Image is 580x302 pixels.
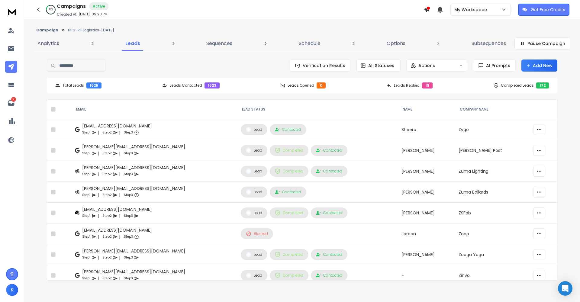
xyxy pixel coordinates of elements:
p: | [98,192,99,198]
button: Get Free Credits [518,4,569,16]
div: Lead [246,127,262,132]
p: Step 2 [102,213,112,219]
p: 2 [11,97,16,102]
a: Analytics [34,36,63,51]
div: Lead [246,189,262,195]
p: Step 3 [124,213,133,219]
p: Get Free Credits [531,7,565,13]
p: Step 3 [124,150,133,156]
p: Step 3 [124,130,133,136]
td: [PERSON_NAME] [398,161,455,182]
div: Lead [246,148,262,153]
div: Open Intercom Messenger [558,281,572,296]
td: Zuma Bollards [455,182,530,203]
a: Leads [122,36,144,51]
div: Contacted [316,252,342,257]
p: Step 2 [102,192,112,198]
a: Schedule [295,36,324,51]
p: Schedule [299,40,321,47]
div: Contacted [275,127,301,132]
div: [EMAIL_ADDRESS][DOMAIN_NAME] [82,123,152,129]
p: Sequences [206,40,232,47]
th: EMAIL [71,100,237,119]
div: Lead [246,273,262,278]
p: Step 2 [102,130,112,136]
p: [DATE] 09:28 PM [79,12,108,17]
td: [PERSON_NAME] [398,244,455,265]
p: Completed Leads [501,83,534,88]
p: | [119,255,120,261]
p: All Statuses [368,63,394,69]
button: Add New [521,59,557,72]
div: [PERSON_NAME][EMAIL_ADDRESS][DOMAIN_NAME] [82,248,185,254]
p: Step 2 [102,150,112,156]
td: Zygo [455,119,530,140]
td: [PERSON_NAME] [398,182,455,203]
td: Sheera [398,119,455,140]
td: [PERSON_NAME] [398,140,455,161]
img: logo [6,6,18,17]
div: Contacted [275,190,301,194]
div: Contacted [316,210,342,215]
p: Step 1 [82,275,90,281]
div: Contacted [316,148,342,153]
button: Pause Campaign [514,37,570,50]
p: | [119,150,120,156]
p: Options [387,40,405,47]
p: Created At: [57,12,77,17]
p: | [119,171,120,177]
button: Verification Results [290,59,350,72]
p: Subsequences [472,40,506,47]
div: Lead [246,169,262,174]
p: Actions [418,63,435,69]
button: AI Prompts [473,59,515,72]
p: Step 1 [82,171,90,177]
p: Step 1 [82,234,90,240]
td: - [398,265,455,286]
div: [PERSON_NAME][EMAIL_ADDRESS][DOMAIN_NAME] [82,269,185,275]
div: 1623 [205,82,220,88]
p: HPG-RI-Logistics-[DATE] [68,28,114,33]
p: Step 1 [82,150,90,156]
a: Sequences [203,36,236,51]
p: | [98,275,99,281]
p: My Workspace [454,7,489,13]
p: | [119,275,120,281]
p: Leads Opened [288,83,314,88]
p: Step 1 [82,130,90,136]
p: | [119,234,120,240]
button: K [6,284,18,296]
span: AI Prompts [484,63,510,69]
p: Step 1 [82,213,90,219]
p: Step 3 [124,234,133,240]
div: [EMAIL_ADDRESS][DOMAIN_NAME] [82,206,152,212]
td: Zinvo [455,265,530,286]
a: Options [383,36,409,51]
div: Blocked [246,231,268,236]
p: | [98,255,99,261]
p: Leads Contacted [170,83,202,88]
th: LEAD STATUS [237,100,398,119]
p: | [98,171,99,177]
p: | [98,150,99,156]
a: Subsequences [468,36,510,51]
td: Zoop [455,223,530,244]
p: Step 3 [124,171,133,177]
p: Step 2 [102,234,112,240]
div: [PERSON_NAME][EMAIL_ADDRESS][DOMAIN_NAME] [82,144,185,150]
th: NAME [398,100,455,119]
p: Analytics [37,40,59,47]
div: 172 [536,82,549,88]
div: Lead [246,210,262,216]
p: Step 2 [102,171,112,177]
p: Step 2 [102,255,112,261]
p: Leads Replied [394,83,420,88]
div: 1626 [86,82,101,88]
div: Contacted [316,169,342,174]
div: Completed [275,169,303,174]
p: 18 % [49,8,53,11]
td: ZSFab [455,203,530,223]
div: Contacted [316,273,342,278]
